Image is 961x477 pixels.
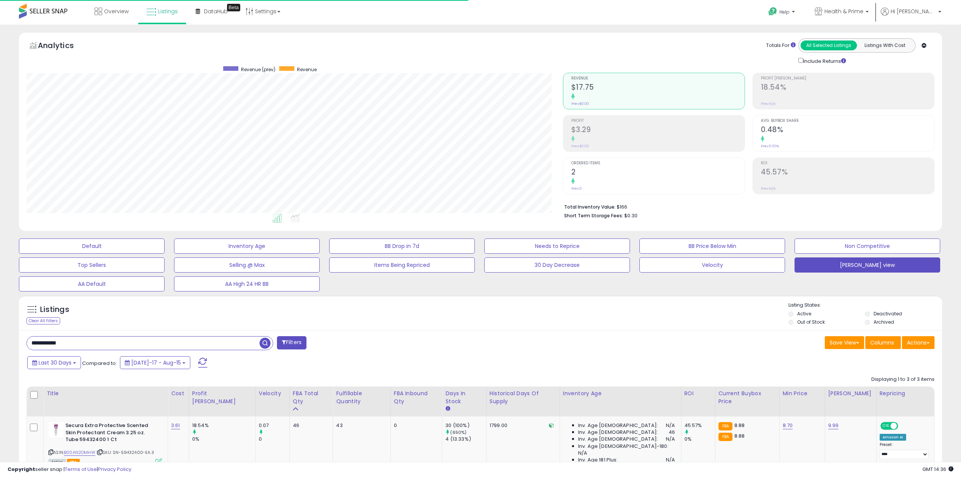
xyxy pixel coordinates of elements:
span: | SKU: SN-59432400-EA.3 [96,449,154,455]
small: Prev: $0.00 [571,101,589,106]
div: 0% [192,436,255,443]
div: Inventory Age [563,390,678,397]
span: All listings currently available for purchase on Amazon [48,459,66,465]
small: Prev: 0 [571,186,582,191]
span: FBA [67,459,80,465]
div: Tooltip anchor [227,4,240,11]
div: Historical Days Of Supply [490,390,557,405]
div: [PERSON_NAME] [828,390,873,397]
button: Inventory Age [174,238,320,254]
span: Profit [571,119,745,123]
span: Revenue (prev) [241,66,275,73]
div: Totals For [766,42,796,49]
div: 0% [684,436,715,443]
div: Fulfillable Quantity [336,390,387,405]
div: 46 [293,422,327,429]
a: Hi [PERSON_NAME] [881,8,941,25]
small: Prev: $0.00 [571,144,589,148]
span: Inv. Age 181 Plus: [578,457,618,463]
button: Default [19,238,165,254]
span: ON [881,423,891,429]
div: FBA Total Qty [293,390,330,405]
span: N/A [666,457,675,463]
span: 46 [669,429,675,436]
div: 43 [336,422,385,429]
a: Privacy Policy [98,466,131,473]
button: Velocity [639,257,785,273]
span: Compared to: [82,360,117,367]
button: Top Sellers [19,257,165,273]
button: Filters [277,336,306,349]
span: 8.88 [734,432,745,440]
span: Revenue [297,66,317,73]
div: seller snap | | [8,466,131,473]
small: (650%) [450,429,467,435]
span: Health & Prime [824,8,863,15]
div: 1799.00 [490,422,554,429]
a: 3.61 [171,422,180,429]
span: Inv. Age [DEMOGRAPHIC_DATA]: [578,422,658,429]
button: Actions [902,336,935,349]
span: OFF [897,423,909,429]
div: Displaying 1 to 3 of 3 items [871,376,935,383]
span: Inv. Age [DEMOGRAPHIC_DATA]: [578,436,658,443]
li: $166 [564,202,929,211]
div: Current Buybox Price [718,390,776,405]
button: Last 30 Days [27,356,81,369]
span: N/A [666,422,675,429]
small: Prev: N/A [761,101,776,106]
div: Title [47,390,165,397]
h2: 18.54% [761,83,934,93]
div: FBA inbound Qty [394,390,439,405]
span: N/A [578,450,587,457]
span: ROI [761,161,934,165]
button: Needs to Reprice [484,238,630,254]
div: Amazon AI [880,434,906,441]
h2: $17.75 [571,83,745,93]
span: 2025-09-15 14:36 GMT [922,466,953,473]
span: Last 30 Days [39,359,72,366]
div: 18.54% [192,422,255,429]
div: Clear All Filters [26,317,60,324]
label: Out of Stock [797,319,825,325]
span: Columns [870,339,894,346]
span: Inv. Age [DEMOGRAPHIC_DATA]-180: [578,443,669,450]
button: BB Price Below Min [639,238,785,254]
div: 30 (100%) [445,422,486,429]
button: Items Being Repriced [329,257,475,273]
b: Total Inventory Value: [564,204,616,210]
label: Archived [874,319,894,325]
a: B00AN2OMHW [64,449,95,456]
b: Secura Extra Protective Scented Skin Protectant Cream 3.25 oz. Tube 59432400 1 Ct [65,422,157,445]
div: 45.57% [684,422,715,429]
button: Listings With Cost [857,41,913,50]
div: 4 (13.33%) [445,436,486,443]
div: Min Price [783,390,822,397]
div: 0.07 [259,422,289,429]
button: All Selected Listings [801,41,857,50]
h2: 45.57% [761,168,934,178]
span: Inv. Age [DEMOGRAPHIC_DATA]: [578,429,658,436]
a: 8.70 [783,422,793,429]
button: [PERSON_NAME] view [795,257,940,273]
span: $0.30 [624,212,638,219]
h2: 2 [571,168,745,178]
button: Selling @ Max [174,257,320,273]
p: Listing States: [788,302,942,309]
span: Hi [PERSON_NAME] [891,8,936,15]
h2: $3.29 [571,125,745,136]
button: BB Drop in 7d [329,238,475,254]
small: FBA [718,433,732,441]
b: Short Term Storage Fees: [564,212,623,219]
button: AA High 24 HR BB [174,276,320,291]
span: Listings [158,8,178,15]
span: Revenue [571,76,745,81]
div: Cost [171,390,186,397]
div: Include Returns [793,56,855,65]
h5: Listings [40,304,69,315]
span: Profit [PERSON_NAME] [761,76,934,81]
a: Help [762,1,802,25]
label: Active [797,310,811,317]
label: Deactivated [874,310,902,317]
button: Non Competitive [795,238,940,254]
